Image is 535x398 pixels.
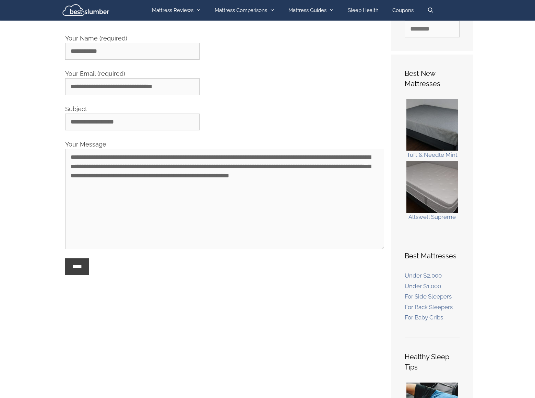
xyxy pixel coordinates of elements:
[405,293,452,300] a: For Side Sleepers
[65,35,200,54] label: Your Name (required)
[406,99,458,151] img: Tuft and Needle Mint Mattress
[405,352,460,372] h4: Healthy Sleep Tips
[405,314,443,321] a: For Baby Cribs
[65,141,384,157] label: Your Message
[405,68,460,89] h4: Best New Mattresses
[405,304,453,311] a: For Back Sleepers
[65,149,384,249] textarea: Your Message
[65,70,200,90] label: Your Email (required)
[405,251,460,261] h4: Best Mattresses
[65,105,200,125] label: Subject
[406,161,458,213] img: Allswell Supreme Mattress
[405,283,441,290] a: Under $1,000
[65,34,384,275] form: Contact form
[65,78,200,95] input: Your Email (required)
[407,151,457,158] a: Tuft & Needle Mint
[65,43,200,60] input: Your Name (required)
[405,272,442,279] a: Under $2,000
[408,213,456,220] a: Allswell Supreme
[65,114,200,130] input: Subject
